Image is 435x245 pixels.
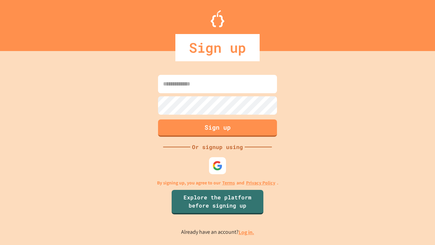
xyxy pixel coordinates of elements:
[172,190,263,214] a: Explore the platform before signing up
[181,228,254,236] p: Already have an account?
[190,143,245,151] div: Or signup using
[212,161,223,171] img: google-icon.svg
[211,10,224,27] img: Logo.svg
[239,229,254,236] a: Log in.
[157,179,278,186] p: By signing up, you agree to our and .
[222,179,235,186] a: Terms
[246,179,275,186] a: Privacy Policy
[158,119,277,137] button: Sign up
[175,34,260,61] div: Sign up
